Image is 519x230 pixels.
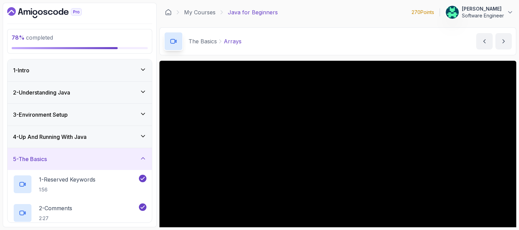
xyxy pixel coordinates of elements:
button: 4-Up And Running With Java [8,126,152,148]
p: Software Engineer [462,12,504,19]
button: 2-Understanding Java [8,82,152,103]
p: Java for Beginners [228,8,278,16]
p: The Basics [189,37,217,45]
h3: 3 - Environment Setup [13,111,68,119]
h3: 1 - Intro [13,66,29,74]
button: 1-Reserved Keywords1:56 [13,175,146,194]
span: completed [12,34,53,41]
p: 2:27 [39,215,72,222]
button: next content [495,33,512,49]
img: user profile image [446,6,459,19]
a: Dashboard [7,7,98,18]
span: 78 % [12,34,25,41]
button: user profile image[PERSON_NAME]Software Engineer [445,5,514,19]
a: Dashboard [165,9,172,16]
button: 3-Environment Setup [8,104,152,126]
h3: 2 - Understanding Java [13,88,70,97]
p: 1 - Reserved Keywords [39,175,95,184]
p: 2 - Comments [39,204,72,212]
a: My Courses [184,8,216,16]
button: 1-Intro [8,59,152,81]
p: Arrays [224,37,242,45]
p: 270 Points [412,9,434,16]
p: 1:56 [39,186,95,193]
button: previous content [476,33,493,49]
h3: 5 - The Basics [13,155,47,163]
p: [PERSON_NAME] [462,5,504,12]
button: 2-Comments2:27 [13,203,146,222]
button: 5-The Basics [8,148,152,170]
h3: 4 - Up And Running With Java [13,133,87,141]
